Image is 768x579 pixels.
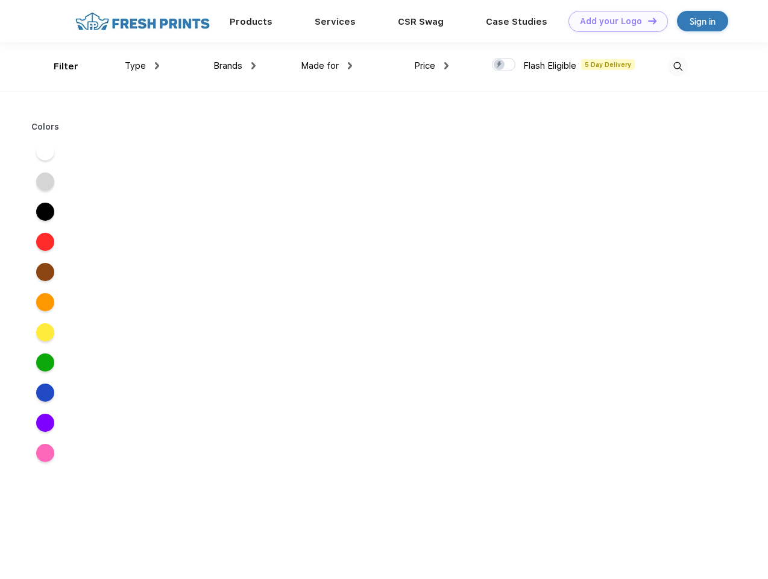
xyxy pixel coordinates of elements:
a: Products [230,16,272,27]
span: Type [125,60,146,71]
img: desktop_search.svg [668,57,688,77]
div: Add your Logo [580,16,642,27]
img: DT [648,17,656,24]
span: Brands [213,60,242,71]
img: dropdown.png [155,62,159,69]
img: fo%20logo%202.webp [72,11,213,32]
div: Sign in [690,14,716,28]
img: dropdown.png [444,62,449,69]
img: dropdown.png [348,62,352,69]
span: Flash Eligible [523,60,576,71]
div: Colors [22,121,69,133]
img: dropdown.png [251,62,256,69]
a: Sign in [677,11,728,31]
span: 5 Day Delivery [581,59,635,70]
span: Price [414,60,435,71]
div: Filter [54,60,78,74]
span: Made for [301,60,339,71]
